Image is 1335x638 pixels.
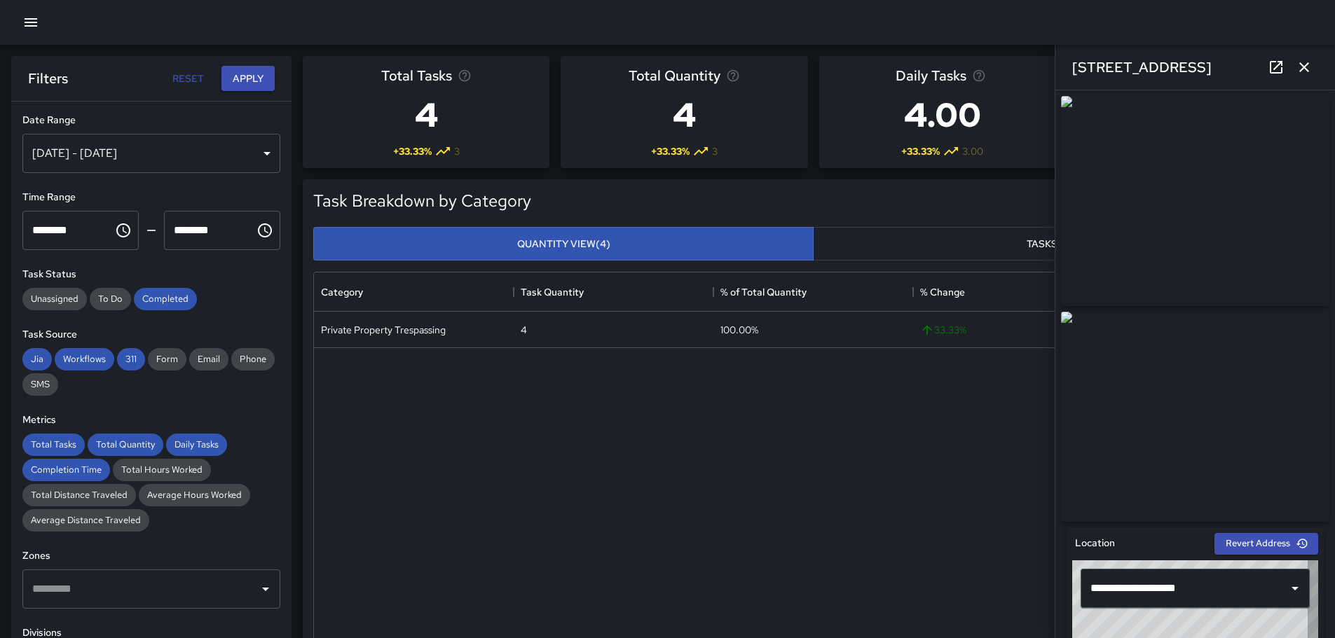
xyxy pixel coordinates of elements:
[166,434,227,456] div: Daily Tasks
[22,438,85,450] span: Total Tasks
[962,144,983,158] span: 3.00
[22,434,85,456] div: Total Tasks
[231,353,275,365] span: Phone
[109,216,137,244] button: Choose time, selected time is 12:00 AM
[22,484,136,506] div: Total Distance Traveled
[713,272,913,312] div: % of Total Quantity
[134,288,197,310] div: Completed
[454,144,460,158] span: 3
[22,412,280,428] h6: Metrics
[22,548,280,564] h6: Zones
[55,348,114,370] div: Workflows
[972,69,986,83] svg: Average number of tasks per day in the selected period, compared to the previous period.
[221,66,275,92] button: Apply
[726,69,740,83] svg: Total task quantity in the selected period, compared to the previous period.
[521,272,584,312] div: Task Quantity
[134,293,197,305] span: Completed
[521,323,527,337] div: 4
[22,373,58,396] div: SMS
[117,348,145,370] div: 311
[22,267,280,282] h6: Task Status
[189,353,228,365] span: Email
[393,144,432,158] span: + 33.33 %
[651,144,690,158] span: + 33.33 %
[22,288,87,310] div: Unassigned
[251,216,279,244] button: Choose time, selected time is 11:59 PM
[514,272,713,312] div: Task Quantity
[88,438,163,450] span: Total Quantity
[381,64,452,87] span: Total Tasks
[22,190,280,205] h6: Time Range
[90,293,131,305] span: To Do
[22,353,52,365] span: Jia
[22,134,280,173] div: [DATE] - [DATE]
[55,353,114,365] span: Workflows
[28,67,68,90] h6: Filters
[896,87,990,143] h3: 4.00
[22,509,149,532] div: Average Distance Traveled
[22,514,149,526] span: Average Distance Traveled
[22,293,87,305] span: Unassigned
[22,113,280,128] h6: Date Range
[381,87,472,143] h3: 4
[720,272,807,312] div: % of Total Quantity
[896,64,966,87] span: Daily Tasks
[189,348,228,370] div: Email
[148,353,186,365] span: Form
[720,323,758,337] div: 100.00%
[165,66,210,92] button: Reset
[313,227,814,261] button: Quantity View(4)
[913,272,1113,312] div: % Change
[813,227,1313,261] button: Tasks View(4)
[166,438,227,450] span: Daily Tasks
[90,288,131,310] div: To Do
[314,272,514,312] div: Category
[629,87,740,143] h3: 4
[148,348,186,370] div: Form
[22,459,110,481] div: Completion Time
[321,323,446,337] div: Private Property Trespassing
[920,323,966,337] span: 33.33 %
[901,144,940,158] span: + 33.33 %
[22,489,136,501] span: Total Distance Traveled
[313,190,531,212] h5: Task Breakdown by Category
[22,327,280,342] h6: Task Source
[22,348,52,370] div: Jia
[117,353,145,365] span: 311
[256,579,275,599] button: Open
[88,434,163,456] div: Total Quantity
[22,378,58,390] span: SMS
[920,272,965,312] div: % Change
[712,144,718,158] span: 3
[113,464,211,476] span: Total Hours Worked
[139,484,250,506] div: Average Hours Worked
[231,348,275,370] div: Phone
[458,69,472,83] svg: Total number of tasks in the selected period, compared to the previous period.
[629,64,720,87] span: Total Quantity
[113,459,211,481] div: Total Hours Worked
[321,272,363,312] div: Category
[139,489,250,501] span: Average Hours Worked
[22,464,110,476] span: Completion Time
